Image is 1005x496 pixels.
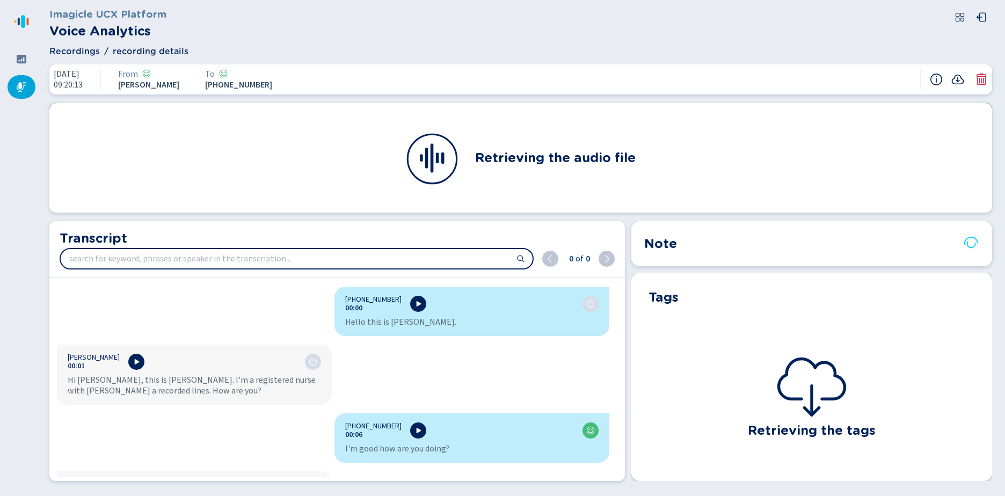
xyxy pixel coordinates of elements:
[219,69,228,79] div: Positive sentiment
[586,426,595,435] svg: icon-emoji-smile
[975,73,988,86] svg: trash-fill
[345,295,402,304] span: [PHONE_NUMBER]
[68,353,120,362] span: [PERSON_NAME]
[142,69,151,79] div: Positive sentiment
[573,252,584,265] span: of
[345,317,599,327] div: Hello this is [PERSON_NAME].
[586,300,595,308] div: Neutral sentiment
[976,12,987,23] svg: box-arrow-left
[951,73,964,86] button: Recording download
[975,73,988,86] button: Delete conversation
[68,375,321,396] div: Hi [PERSON_NAME], this is [PERSON_NAME]. I'm a registered nurse with [PERSON_NAME] a recorded lin...
[60,229,615,248] h2: Transcript
[649,288,679,305] h2: Tags
[49,21,166,41] h2: Voice Analytics
[414,426,423,435] svg: play
[542,251,558,267] button: previous (shift + ENTER)
[586,300,595,308] svg: icon-emoji-neutral
[49,6,166,21] h3: Imagicle UCX Platform
[475,148,636,167] h2: Retrieving the audio file
[309,358,317,366] svg: icon-emoji-neutral
[118,69,138,79] span: From
[8,47,35,71] div: Dashboard
[8,75,35,99] div: Recordings
[414,300,423,308] svg: play
[16,82,27,92] svg: mic-fill
[586,426,595,435] div: Positive sentiment
[16,54,27,64] svg: dashboard-filled
[309,358,317,366] div: Neutral sentiment
[951,73,964,86] svg: cloud-arrow-down-fill
[68,362,85,370] button: 00:01
[142,69,151,78] svg: icon-emoji-smile
[205,69,215,79] span: To
[930,73,943,86] button: Recording information
[61,249,533,268] input: search for keyword, phrases or speaker in the transcription...
[49,45,100,58] span: Recordings
[118,80,179,90] span: [PERSON_NAME]
[599,251,615,267] button: next (ENTER)
[345,304,362,312] button: 00:00
[602,254,611,263] svg: chevron-right
[54,80,83,90] span: 09:20:13
[748,421,876,440] h2: Retrieving the tags
[54,69,83,79] span: [DATE]
[584,252,590,265] span: 0
[930,73,943,86] svg: info-circle
[113,45,188,58] span: recording details
[219,69,228,78] svg: icon-emoji-smile
[546,254,555,263] svg: chevron-left
[205,80,272,90] span: [PHONE_NUMBER]
[132,358,141,366] svg: play
[644,234,677,253] h2: Note
[345,422,402,431] span: [PHONE_NUMBER]
[345,431,362,439] button: 00:06
[345,443,599,454] div: I'm good how are you doing?
[567,252,573,265] span: 0
[516,254,525,263] svg: search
